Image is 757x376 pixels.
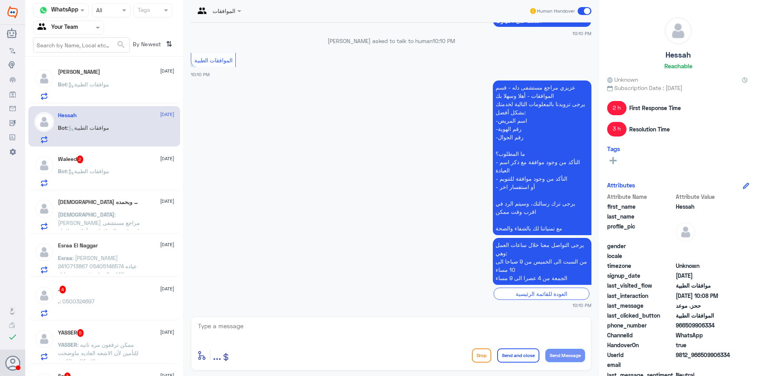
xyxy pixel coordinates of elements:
span: 2025-09-09T19:08:51.165Z [676,292,733,300]
img: defaultAdmin.png [34,242,54,262]
span: 2024-10-09T10:56:46.503Z [676,271,733,280]
span: email [607,361,674,369]
span: YASSER [58,341,77,348]
button: Avatar [5,355,20,370]
span: Subscription Date : [DATE] [607,84,749,92]
h5: Hessah [666,51,691,60]
p: 9/9/2025, 10:10 PM [493,238,591,285]
span: By Newest [130,37,163,53]
img: defaultAdmin.png [34,329,54,349]
span: last_clicked_button [607,311,674,320]
span: [DEMOGRAPHIC_DATA] [58,211,114,218]
span: Bot [58,124,67,131]
span: Human Handover [537,7,575,15]
span: Bot [58,81,67,88]
img: defaultAdmin.png [676,222,695,242]
span: UserId [607,351,674,359]
img: yourTeam.svg [37,22,49,34]
input: Search by Name, Local etc… [34,38,129,52]
span: last_interaction [607,292,674,300]
span: : 0500324697 [60,298,95,305]
button: Drop [472,348,491,363]
h6: Reachable [664,62,692,69]
span: . [58,298,60,305]
span: last_message [607,301,674,310]
img: Widebot Logo [7,6,18,19]
div: العودة للقائمة الرئيسية [494,288,589,300]
span: 2 h [607,101,626,115]
span: phone_number [607,321,674,329]
span: HandoverOn [607,341,674,349]
img: defaultAdmin.png [34,286,54,305]
i: ⇅ [166,37,172,51]
h5: Esraa El Naggar [58,242,98,249]
span: [DATE] [160,155,174,162]
img: defaultAdmin.png [34,199,54,219]
span: 10:10 PM [191,72,210,77]
span: gender [607,242,674,250]
img: defaultAdmin.png [34,155,54,175]
span: search [116,40,126,49]
span: Resolution Time [629,125,670,133]
span: 2 [676,331,733,339]
button: search [116,38,126,51]
span: [DATE] [160,329,174,336]
p: 9/9/2025, 10:10 PM [493,80,591,235]
span: 2 [77,155,84,163]
span: Attribute Value [676,193,733,201]
h6: Tags [607,145,620,152]
span: last_visited_flow [607,281,674,290]
span: last_name [607,212,674,221]
span: موافقات الطبية [676,281,733,290]
span: First Response Time [629,104,681,112]
span: 10:10 PM [572,30,591,37]
h5: Waleed [58,155,84,163]
span: Bot [58,168,67,174]
span: null [676,361,733,369]
span: profile_pic [607,222,674,240]
h5: . [58,286,66,294]
h5: سبحان الله وبحمده ♥️ [58,199,140,206]
button: Send and close [497,348,539,363]
span: : موافقات الطبية [67,124,109,131]
span: 9812_966509906334 [676,351,733,359]
span: Hessah [676,202,733,211]
span: first_name [607,202,674,211]
span: الموافقات الطبية [194,57,233,64]
span: locale [607,252,674,260]
div: Tags [136,6,150,16]
span: 10:10 PM [572,302,591,309]
span: null [676,252,733,260]
span: null [676,242,733,250]
span: 5 [77,329,84,337]
span: [DATE] [160,241,174,248]
span: : موافقات الطبية [67,81,109,88]
span: الموافقات الطبية [676,311,733,320]
span: 3 h [607,122,626,136]
img: defaultAdmin.png [665,17,692,44]
img: whatsapp.png [37,4,49,16]
span: Esraa [58,254,72,261]
span: Unknown [607,75,638,84]
span: 10:10 PM [433,37,455,44]
span: Unknown [676,262,733,270]
span: ... [213,348,221,362]
img: defaultAdmin.png [34,69,54,88]
span: ChannelId [607,331,674,339]
h6: Attributes [607,181,635,189]
span: [DATE] [160,67,174,75]
h5: Ahmed Shaheen [58,69,100,75]
img: defaultAdmin.png [34,112,54,132]
span: 4 [60,286,66,294]
span: اضغط على اختيارك [496,18,588,24]
span: [DATE] [160,285,174,292]
span: ححز. موعد [676,301,733,310]
button: Send Message [545,349,585,362]
p: [PERSON_NAME] asked to talk to human [191,37,591,45]
span: timezone [607,262,674,270]
span: : ممكن ترفعون مره ثانيه للتأمين لأن الاشعه العاديه ماوضحت الاشكاليه بالكتف [58,341,138,365]
span: : موافقات الطبية [67,168,109,174]
span: true [676,341,733,349]
span: [DATE] [160,198,174,205]
span: 966509906334 [676,321,733,329]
